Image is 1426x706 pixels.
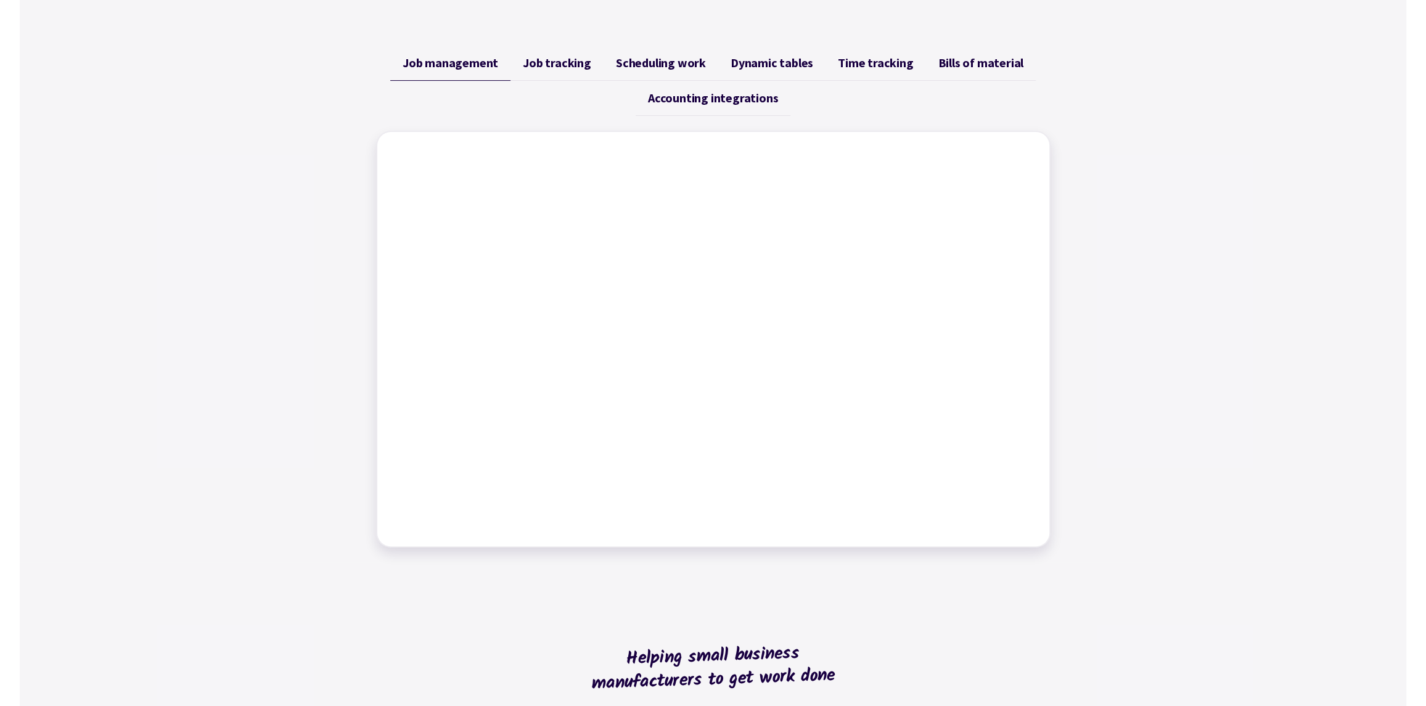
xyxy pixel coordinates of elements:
span: Accounting integrations [648,91,778,105]
span: Scheduling work [616,55,706,70]
span: Job tracking [523,55,591,70]
span: Time tracking [838,55,913,70]
span: Bills of material [938,55,1023,70]
span: Dynamic tables [731,55,813,70]
iframe: Chat Widget [1221,573,1426,706]
span: Job management [403,55,498,70]
iframe: Factory - Job Management [390,144,1037,534]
